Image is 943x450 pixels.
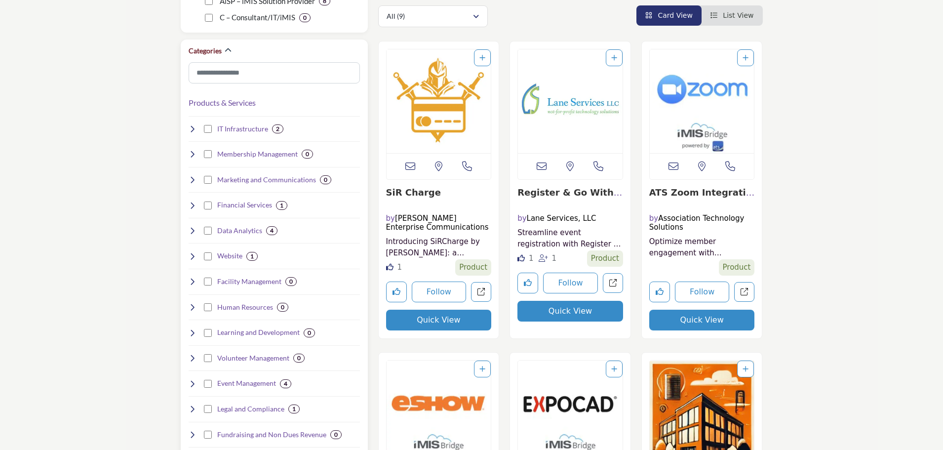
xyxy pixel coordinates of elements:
span: Product [587,250,623,267]
h3: ATS Zoom Integration Module [649,187,755,198]
a: [PERSON_NAME] Enterprise Communications [386,214,489,232]
h4: IT Infrastructure: Reliable providers of hardware, software, and network solutions to ensure a se... [217,124,268,134]
input: Search Category [189,62,360,83]
h4: Event Management: Expert providers dedicated to organizing, planning, and executing unforgettable... [217,378,276,388]
b: 4 [270,227,274,234]
div: 1 Results For Financial Services [276,201,287,210]
a: Add To List For Product [611,365,617,373]
a: Introducing SiRCharge by [PERSON_NAME]: a seamless iMIS integration that automatically adds a cre... [386,236,492,258]
a: Add To List For Product [479,54,485,62]
b: 1 [292,406,296,412]
h4: by [649,214,755,232]
button: Like product [386,282,407,302]
div: 1 Results For Website [246,252,258,261]
a: Optimize member engagement with integrated Zoom meetings using the ATS Zoom Bridge. Use Zoom for ... [649,236,755,258]
h4: Membership Management: Comprehensive solutions for member engagement, retention, and growth to bu... [217,149,298,159]
input: Select Marketing and Communications checkbox [204,176,212,184]
a: Streamline event registration with Register & Go with Record Match. Enable contacts to register f... [517,227,623,249]
span: Product [455,259,491,276]
b: 0 [303,14,307,21]
button: Quick View [386,310,492,330]
a: Open for new info [518,49,623,153]
li: List View [702,5,763,26]
input: Select Membership Management checkbox [204,150,212,158]
input: Select Financial Services checkbox [204,202,212,209]
div: 0 Results For Fundraising and Non Dues Revenue [330,430,342,439]
span: 1 [397,263,402,272]
span: 1 [552,254,557,263]
div: 0 Results For Marketing and Communications [320,175,331,184]
h4: Data Analytics: Providers of advanced data analysis tools and services to help organizations unlo... [217,226,262,236]
a: Add To List For Product [743,365,748,373]
button: Follow [675,282,730,302]
input: Select Facility Management checkbox [204,278,212,286]
a: Lane Services, LLC [527,214,596,223]
a: Open Listing in new tab [650,49,754,153]
h2: Categories [189,46,222,56]
button: Quick View [649,310,755,330]
b: 0 [324,176,327,183]
div: 4 Results For Event Management [280,379,291,388]
span: List View [723,11,753,19]
b: 0 [334,431,338,438]
span: Product [719,259,755,276]
input: Select Volunteer Management checkbox [204,354,212,362]
h4: Facility Management: Comprehensive services for facility maintenance, safety, and efficiency to c... [217,277,281,286]
div: 4 Results For Data Analytics [266,226,277,235]
a: Open Listing in new tab [387,49,491,153]
b: 0 [308,329,311,336]
div: 0 Results For C – Consultant/IT/iMIS [299,13,311,22]
button: Like product [517,273,538,293]
h4: by [517,214,623,223]
h4: by [386,214,492,232]
li: Card View [636,5,702,26]
input: C – Consultant/IT/iMIS checkbox [205,14,213,22]
b: 0 [297,355,301,362]
div: 2 Results For IT Infrastructure [272,124,283,133]
input: Select Fundraising and Non Dues Revenue checkbox [204,431,212,439]
a: Open for more info [517,187,622,208]
input: Select Data Analytics checkbox [204,227,212,235]
input: Select Website checkbox [204,252,212,260]
img: Register & Go With Record Match [518,49,623,153]
b: 1 [280,202,283,209]
a: Open for more info [649,187,754,208]
img: ATS Zoom Integration Module [650,49,754,153]
a: View List [710,11,754,19]
span: 1 [529,254,534,263]
button: Quick View [517,301,623,322]
button: Like product [649,282,670,302]
button: Follow [543,273,598,293]
h4: Volunteer Management: Effective strategies and tools to recruit, retain, and recognize the invalu... [217,353,289,363]
h4: Website: Website management, consulting, products, services and add-ons [217,251,242,261]
a: Redirect to product URL [471,282,491,302]
h4: Learning and Development: Expertise in designing and implementing educational programs, workshops... [217,327,300,337]
img: SiR Charge [387,49,491,153]
div: 0 Results For Volunteer Management [293,354,305,363]
h4: Marketing and Communications: Specialists in crafting effective marketing campaigns and communica... [217,175,316,185]
h4: Financial Services: Trusted advisors and services for all your financial management, accounting, ... [217,200,272,210]
a: Add To List For Product [479,365,485,373]
input: Select Event Management checkbox [204,380,212,388]
a: Redirect to product URL [603,273,623,293]
input: Select Legal and Compliance checkbox [204,405,212,413]
a: Open for more info [386,187,441,198]
a: Add To List For Product [611,54,617,62]
button: Products & Services [189,97,256,109]
b: 0 [289,278,293,285]
h4: Fundraising and Non Dues Revenue: Innovative solutions to enhance fundraising efforts, non-dues r... [217,430,326,440]
input: Select IT Infrastructure checkbox [204,125,212,133]
div: 0 Results For Learning and Development [304,328,315,337]
div: 0 Results For Human Resources [277,303,288,312]
p: All (9) [387,11,405,21]
input: Select Learning and Development checkbox [204,329,212,337]
h3: Register & Go With Record Match [517,187,623,198]
b: 0 [306,151,309,158]
b: 1 [250,253,254,260]
p: C – Consultant/IT/iMIS: C – Consultant/IT/iMIS [220,12,295,23]
a: Association Technology Solutions [649,214,745,232]
a: Redirect to product URL [734,282,754,302]
button: Follow [412,282,467,302]
b: 2 [276,125,279,132]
